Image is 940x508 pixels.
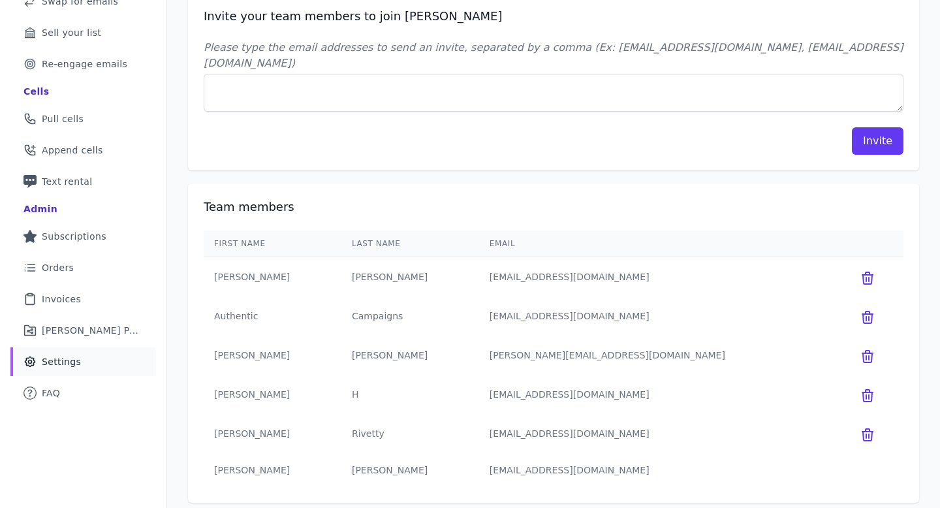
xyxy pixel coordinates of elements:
td: Rivetty [341,414,479,453]
span: Pull cells [42,112,84,125]
td: [PERSON_NAME] [204,336,341,375]
th: First Name [204,230,341,257]
a: Append cells [10,136,156,165]
span: Text rental [42,175,93,188]
a: Pull cells [10,104,156,133]
td: Campaigns [341,296,479,336]
a: Orders [10,253,156,282]
span: Re-engage emails [42,57,127,71]
a: Sell your list [10,18,156,47]
th: Email [479,230,844,257]
td: [PERSON_NAME] [341,336,479,375]
td: [PERSON_NAME] [341,453,479,487]
div: Admin [23,202,57,215]
td: Authentic [204,296,341,336]
span: [PERSON_NAME] Performance [42,324,140,337]
a: Subscriptions [10,222,156,251]
span: Invoices [42,293,81,306]
td: [PERSON_NAME] [204,375,341,414]
a: Settings [10,347,156,376]
span: Append cells [42,144,103,157]
a: FAQ [10,379,156,407]
span: Subscriptions [42,230,106,243]
td: [EMAIL_ADDRESS][DOMAIN_NAME] [479,414,844,453]
td: [PERSON_NAME] [341,257,479,297]
td: [PERSON_NAME] [204,257,341,297]
h2: Team members [204,199,903,215]
a: [PERSON_NAME] Performance [10,316,156,345]
td: [EMAIL_ADDRESS][DOMAIN_NAME] [479,257,844,297]
label: Please type the email addresses to send an invite, separated by a comma (Ex: [EMAIL_ADDRESS][DOMA... [204,40,903,71]
td: [EMAIL_ADDRESS][DOMAIN_NAME] [479,375,844,414]
td: H [341,375,479,414]
a: Invoices [10,285,156,313]
a: Text rental [10,167,156,196]
div: Cells [23,85,49,98]
td: [PERSON_NAME] [204,414,341,453]
button: Invite [852,127,903,155]
td: [EMAIL_ADDRESS][DOMAIN_NAME] [479,453,844,487]
span: FAQ [42,387,60,400]
th: Last Name [341,230,479,257]
td: [PERSON_NAME][EMAIL_ADDRESS][DOMAIN_NAME] [479,336,844,375]
a: Re-engage emails [10,50,156,78]
h2: Invite your team members to join [PERSON_NAME] [204,8,903,24]
td: [PERSON_NAME] [204,453,341,487]
span: Settings [42,355,81,368]
td: [EMAIL_ADDRESS][DOMAIN_NAME] [479,296,844,336]
span: Orders [42,261,74,274]
span: Sell your list [42,26,101,39]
